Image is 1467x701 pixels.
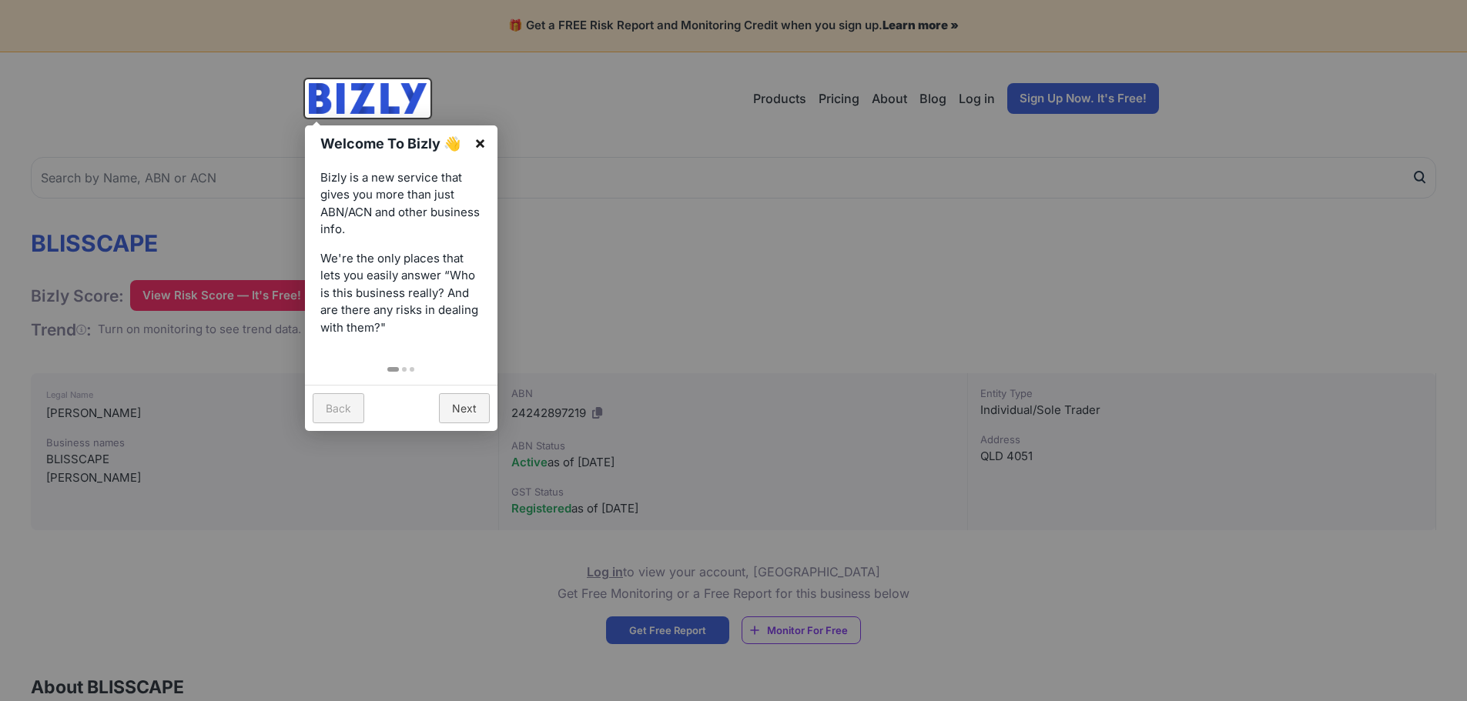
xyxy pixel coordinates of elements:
p: Bizly is a new service that gives you more than just ABN/ACN and other business info. [320,169,482,239]
h1: Welcome To Bizly 👋 [320,133,466,154]
p: We're the only places that lets you easily answer “Who is this business really? And are there any... [320,250,482,337]
a: Back [313,393,364,423]
a: Next [439,393,490,423]
a: × [463,125,497,160]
